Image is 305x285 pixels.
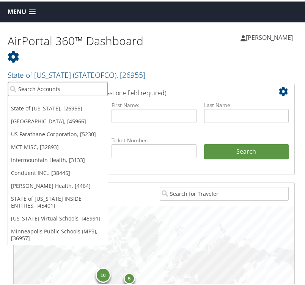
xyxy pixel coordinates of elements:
a: State of [US_STATE], [26955] [8,101,108,113]
label: Ticket Number: [112,135,196,143]
input: Search Accounts [8,80,108,94]
a: [GEOGRAPHIC_DATA], [45966] [8,113,108,126]
div: 5 [124,271,135,283]
a: Minneapolis Public Schools (MPS), [36957] [8,224,108,243]
a: Menu [4,4,39,17]
div: 10 [96,266,111,281]
span: (at least one field required) [94,87,166,96]
a: Conduent INC., [38445] [8,165,108,178]
h1: AirPortal 360™ Dashboard [8,31,154,63]
span: [PERSON_NAME] [246,32,293,40]
label: Last Name: [204,100,289,107]
a: [PERSON_NAME] [241,25,300,47]
label: First Name: [112,100,196,107]
span: , [ 26955 ] [116,68,145,79]
input: Search for Traveler [160,185,289,199]
a: [US_STATE] Virtual Schools, [45991] [8,211,108,224]
a: State of [US_STATE] [8,68,145,79]
button: Search [204,143,289,158]
a: US Farathane Corporation, [5230] [8,126,108,139]
h2: Airtinerary Lookup [19,84,265,97]
span: Menu [8,7,26,14]
a: STATE of [US_STATE] INSIDE ENTITIES, [45401] [8,191,108,211]
a: MCT MISC, [32893] [8,139,108,152]
a: Intermountain Health, [3133] [8,152,108,165]
a: [PERSON_NAME] Health, [4464] [8,178,108,191]
span: ( STATEOFCO ) [73,68,116,79]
